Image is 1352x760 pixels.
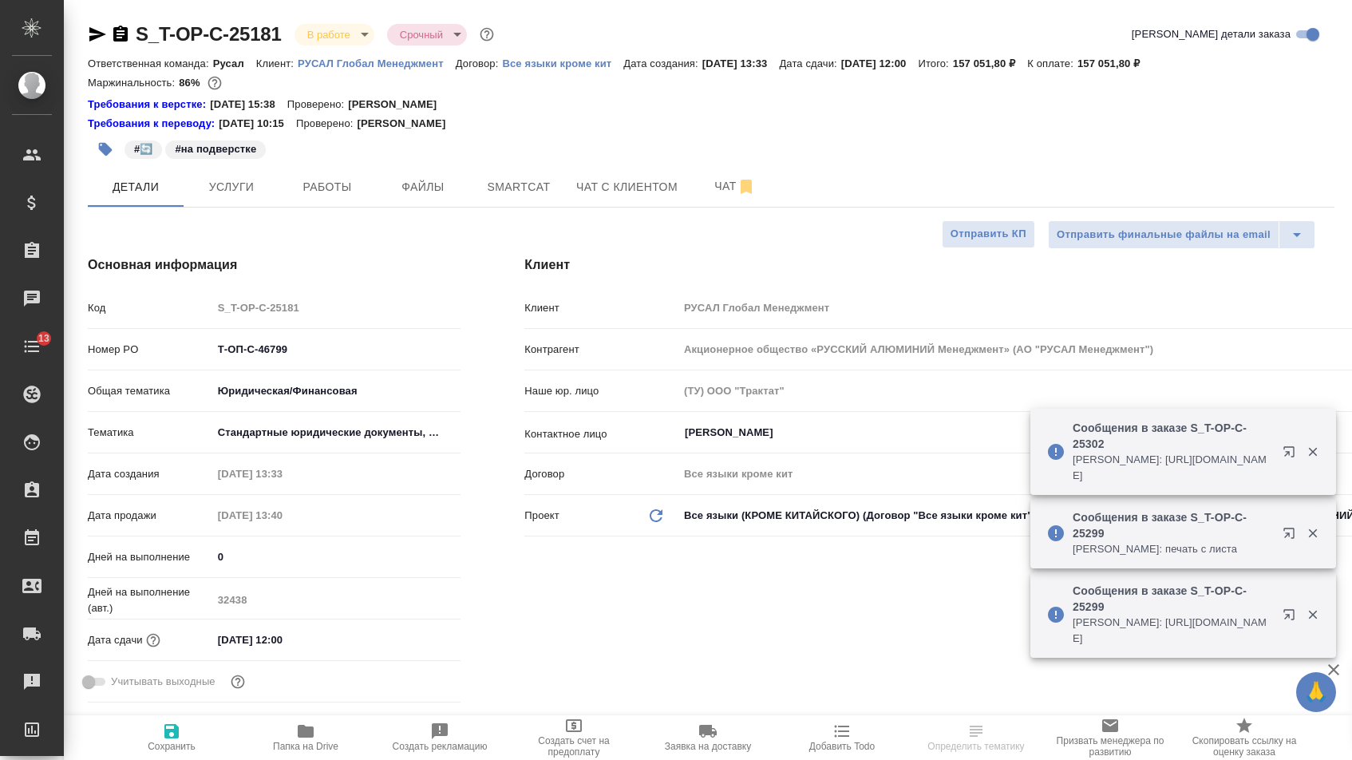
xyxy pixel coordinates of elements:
p: Итого: [918,57,952,69]
a: S_T-OP-C-25181 [136,23,282,45]
span: 13 [29,331,59,346]
button: Создать счет на предоплату [507,715,641,760]
span: Создать рекламацию [393,741,488,752]
p: [DATE] 15:38 [210,97,287,113]
button: Закрыть [1296,445,1329,459]
button: Скопировать ссылку для ЯМессенджера [88,25,107,44]
h4: Основная информация [88,255,461,275]
div: Юридическая/Финансовая [212,378,461,405]
input: Пустое поле [212,504,352,527]
p: К оплате: [1027,57,1077,69]
span: Работы [289,177,366,197]
p: Договор [524,466,678,482]
span: Smartcat [480,177,557,197]
div: В работе [387,24,467,46]
p: Сообщения в заказе S_T-OP-C-25299 [1073,583,1272,615]
input: ✎ Введи что-нибудь [212,338,461,361]
input: ✎ Введи что-нибудь [212,545,461,568]
a: Требования к переводу: [88,116,219,132]
span: [PERSON_NAME] детали заказа [1132,26,1291,42]
p: Дата создания [88,466,212,482]
button: Закрыть [1296,608,1329,622]
button: Сохранить [105,715,239,760]
a: РУСАЛ Глобал Менеджмент [298,56,456,69]
p: Клиент: [256,57,298,69]
span: Папка на Drive [273,741,338,752]
input: Пустое поле [212,588,461,612]
span: на подверстке [164,141,267,155]
p: Дней на выполнение (авт.) [88,584,212,616]
span: Детали [97,177,174,197]
p: Дней на выполнение [88,549,212,565]
span: Добавить Todo [809,741,875,752]
div: Нажми, чтобы открыть папку с инструкцией [88,97,210,113]
button: Если добавить услуги и заполнить их объемом, то дата рассчитается автоматически [143,630,164,651]
button: Открыть в новой вкладке [1273,436,1311,474]
p: Сообщения в заказе S_T-OP-C-25299 [1073,509,1272,541]
button: 2940.30 UAH; 12821.40 RUB; [204,73,225,93]
button: Заявка на доставку [641,715,775,760]
button: В работе [302,28,355,42]
button: Добавить Todo [775,715,909,760]
a: 13 [4,327,60,366]
span: Учитывать выходные [111,674,215,690]
button: Доп статусы указывают на важность/срочность заказа [476,24,497,45]
p: #🔄️ [134,141,152,157]
p: [DATE] 12:00 [841,57,919,69]
button: Открыть в новой вкладке [1273,599,1311,637]
p: Сообщения в заказе S_T-OP-C-25302 [1073,420,1272,452]
button: Отправить финальные файлы на email [1048,220,1279,249]
button: Выбери, если сб и вс нужно считать рабочими днями для выполнения заказа. [227,671,248,692]
input: ✎ Введи что-нибудь [212,628,352,651]
p: [PERSON_NAME]: [URL][DOMAIN_NAME] [1073,615,1272,647]
div: Стандартные юридические документы, договоры, уставы [212,419,461,446]
button: Определить тематику [909,715,1043,760]
p: Проверено: [296,116,358,132]
span: Услуги [193,177,270,197]
a: Требования к верстке: [88,97,210,113]
p: Дата сдачи: [779,57,840,69]
p: Маржинальность: [88,77,179,89]
p: Тематика [88,425,212,441]
p: РУСАЛ Глобал Менеджмент [298,57,456,69]
span: Сохранить [148,741,196,752]
p: [DATE] 13:33 [702,57,780,69]
button: Папка на Drive [239,715,373,760]
span: Чат с клиентом [576,177,678,197]
span: Определить тематику [927,741,1024,752]
p: Русал [213,57,256,69]
p: Наше юр. лицо [524,383,678,399]
p: Дата сдачи [88,632,143,648]
p: [PERSON_NAME]: печать с листа [1073,541,1272,557]
p: Договор: [456,57,503,69]
p: Проект [524,508,559,524]
p: Ответственная команда: [88,57,213,69]
div: split button [1048,220,1315,249]
p: Все языки кроме кит [502,57,623,69]
p: Проверено: [287,97,349,113]
p: [PERSON_NAME] [348,97,449,113]
div: В работе [295,24,374,46]
button: Скопировать ссылку [111,25,130,44]
p: Общая тематика [88,383,212,399]
span: Файлы [385,177,461,197]
span: 🔄️ [123,141,164,155]
p: Контрагент [524,342,678,358]
button: Открыть в новой вкладке [1273,517,1311,556]
p: Дата продажи [88,508,212,524]
p: 157 051,80 ₽ [1077,57,1152,69]
span: Отправить КП [951,225,1026,243]
span: Заявка на доставку [665,741,751,752]
span: Чат [697,176,773,196]
p: 157 051,80 ₽ [953,57,1027,69]
a: Все языки кроме кит [502,56,623,69]
svg: Отписаться [737,177,756,196]
button: Закрыть [1296,526,1329,540]
p: Номер PO [88,342,212,358]
p: #на подверстке [175,141,256,157]
p: Код [88,300,212,316]
button: Отправить КП [942,220,1035,248]
input: Пустое поле [212,462,352,485]
button: Создать рекламацию [373,715,507,760]
button: Срочный [395,28,448,42]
